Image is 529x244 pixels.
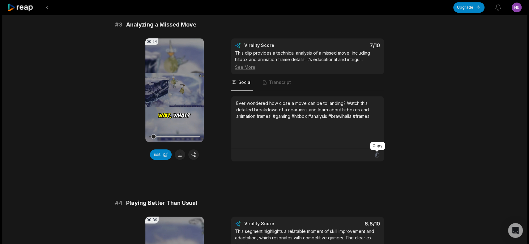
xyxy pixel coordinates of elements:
div: See More [235,64,380,70]
nav: Tabs [231,74,384,91]
div: 7 /10 [314,42,380,48]
span: Transcript [269,79,291,85]
button: Upgrade [453,2,484,13]
button: Edit [150,149,172,160]
div: This clip provides a technical analysis of a missed move, including hitbox and animation frame de... [235,50,380,70]
span: Social [238,79,252,85]
video: Your browser does not support mp4 format. [145,38,204,142]
span: Playing Better Than Usual [126,199,197,207]
div: Copy [370,142,385,150]
div: Virality Score [244,42,311,48]
div: Virality Score [244,221,311,227]
span: Analyzing a Missed Move [126,20,196,29]
span: # 3 [115,20,122,29]
div: Open Intercom Messenger [508,223,523,238]
span: # 4 [115,199,122,207]
div: Ever wondered how close a move can be to landing? Watch this detailed breakdown of a near-miss an... [236,100,379,119]
div: 6.8 /10 [314,221,380,227]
